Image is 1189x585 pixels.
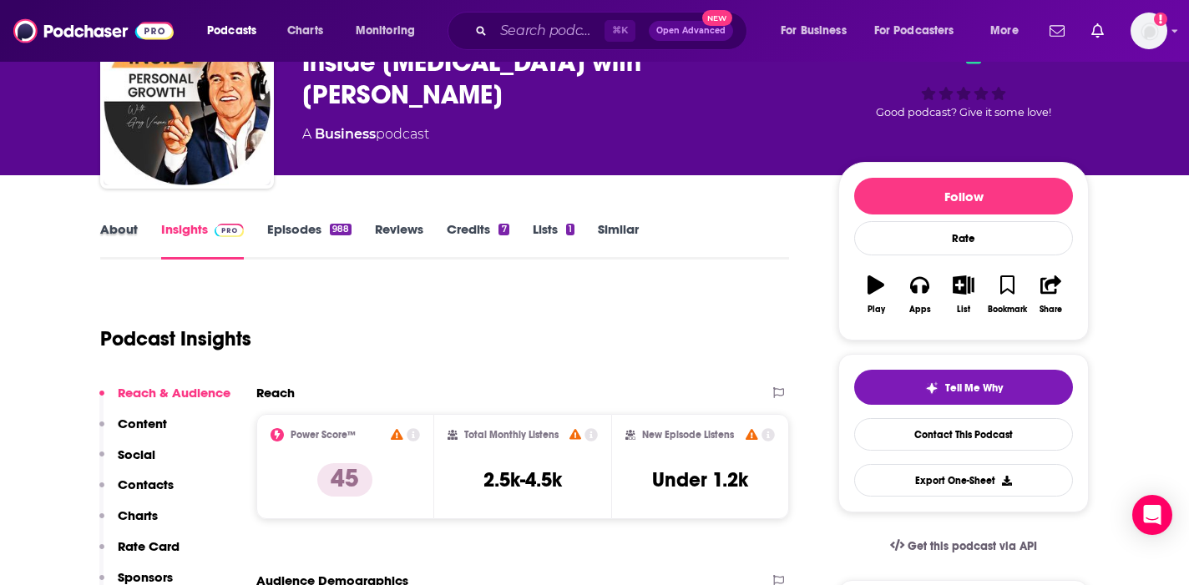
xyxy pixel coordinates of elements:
[642,429,734,441] h2: New Episode Listens
[99,385,230,416] button: Reach & Audience
[854,178,1073,214] button: Follow
[118,416,167,431] p: Content
[1132,495,1172,535] div: Open Intercom Messenger
[838,30,1089,134] div: Good podcast? Give it some love!
[1131,13,1167,49] span: Logged in as megcassidy
[118,446,155,462] p: Social
[769,18,868,44] button: open menu
[945,381,1003,395] span: Tell Me Why
[483,467,562,492] h3: 2.5k-4.5k
[99,538,180,569] button: Rate Card
[99,446,155,477] button: Social
[854,370,1073,405] button: tell me why sparkleTell Me Why
[979,18,1040,44] button: open menu
[315,126,376,142] a: Business
[1131,13,1167,49] button: Show profile menu
[868,305,885,315] div: Play
[898,265,941,325] button: Apps
[854,265,898,325] button: Play
[854,418,1073,451] a: Contact This Podcast
[447,221,508,260] a: Credits7
[118,569,173,585] p: Sponsors
[498,224,508,235] div: 7
[854,221,1073,255] div: Rate
[649,21,733,41] button: Open AdvancedNew
[99,477,174,507] button: Contacts
[781,19,847,43] span: For Business
[302,124,429,144] div: A podcast
[990,19,1019,43] span: More
[99,507,158,538] button: Charts
[533,221,574,260] a: Lists1
[118,507,158,523] p: Charts
[13,15,174,47] img: Podchaser - Follow, Share and Rate Podcasts
[104,18,271,185] img: Inside Personal Growth with Greg Voisen
[909,305,931,315] div: Apps
[317,463,372,497] p: 45
[566,224,574,235] div: 1
[863,18,979,44] button: open menu
[988,305,1027,315] div: Bookmark
[100,326,251,351] h1: Podcast Insights
[876,106,1051,119] span: Good podcast? Give it some love!
[287,19,323,43] span: Charts
[161,221,244,260] a: InsightsPodchaser Pro
[908,539,1037,553] span: Get this podcast via API
[118,477,174,492] p: Contacts
[356,19,415,43] span: Monitoring
[291,429,356,441] h2: Power Score™
[344,18,437,44] button: open menu
[1131,13,1167,49] img: User Profile
[256,385,295,401] h2: Reach
[605,20,635,42] span: ⌘ K
[942,265,985,325] button: List
[207,19,256,43] span: Podcasts
[100,221,138,260] a: About
[877,526,1050,567] a: Get this podcast via API
[652,467,748,492] h3: Under 1.2k
[925,381,939,395] img: tell me why sparkle
[267,221,352,260] a: Episodes988
[598,221,639,260] a: Similar
[985,265,1029,325] button: Bookmark
[463,12,763,50] div: Search podcasts, credits, & more...
[493,18,605,44] input: Search podcasts, credits, & more...
[1040,305,1062,315] div: Share
[1043,17,1071,45] a: Show notifications dropdown
[702,10,732,26] span: New
[1030,265,1073,325] button: Share
[195,18,278,44] button: open menu
[874,19,954,43] span: For Podcasters
[1085,17,1111,45] a: Show notifications dropdown
[957,305,970,315] div: List
[330,224,352,235] div: 988
[854,464,1073,497] button: Export One-Sheet
[464,429,559,441] h2: Total Monthly Listens
[118,385,230,401] p: Reach & Audience
[215,224,244,237] img: Podchaser Pro
[276,18,333,44] a: Charts
[118,538,180,554] p: Rate Card
[99,416,167,446] button: Content
[656,27,726,35] span: Open Advanced
[375,221,423,260] a: Reviews
[1154,13,1167,26] svg: Add a profile image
